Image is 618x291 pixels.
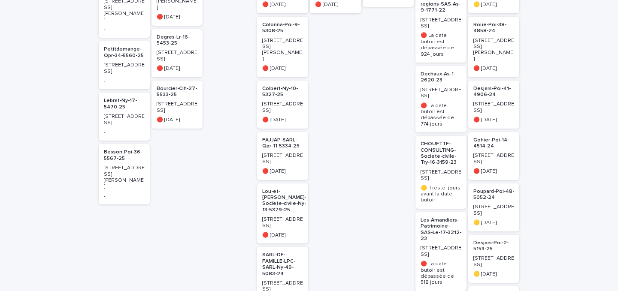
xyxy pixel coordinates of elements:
[262,101,303,114] p: [STREET_ADDRESS]
[468,132,519,180] a: Gohier-Poi-14-4514-24[STREET_ADDRESS]🔴 [DATE]
[262,168,303,174] p: 🔴 [DATE]
[99,41,150,89] a: Petitdemange-Qpr-34-5560-25[STREET_ADDRESS]-
[157,117,197,123] p: 🔴 [DATE]
[104,129,145,135] p: -
[104,149,145,162] p: Besson-Poi-36-5567-25
[157,66,197,72] p: 🔴 [DATE]
[421,169,461,182] p: [STREET_ADDRESS]
[473,117,514,123] p: 🔴 [DATE]
[473,66,514,72] p: 🔴 [DATE]
[421,17,461,30] p: [STREET_ADDRESS]
[157,86,197,98] p: Bourcier-Clh-27-5533-25
[99,144,150,204] a: Besson-Poi-36-5567-25[STREET_ADDRESS][PERSON_NAME]-
[104,98,145,110] p: Lebrat-Ny-17-5470-25
[415,212,467,291] a: Les-Amandiers-Patrimoine-SAS-Le-17-3212-23[STREET_ADDRESS]🔴 La date butoir est dépassée de 518 jours
[421,245,461,258] p: [STREET_ADDRESS]
[473,255,514,268] p: [STREET_ADDRESS]
[421,87,461,99] p: [STREET_ADDRESS]
[421,217,461,242] p: Les-Amandiers-Patrimoine-SAS-Le-17-3212-23
[473,137,514,150] p: Gohier-Poi-14-4514-24
[262,153,303,165] p: [STREET_ADDRESS]
[262,38,303,63] p: [STREET_ADDRESS][PERSON_NAME]
[473,2,514,8] p: 🟡 [DATE]
[421,261,461,286] p: 🔴 La date butoir est dépassée de 518 jours
[104,78,145,84] p: -
[421,71,461,84] p: Dechaux-As-1-2620-23
[421,141,461,166] p: CHOUETTE-CONSULTING-Societe-civile-Try-16-3159-23
[315,2,356,8] p: 🔴 [DATE]
[415,66,467,132] a: Dechaux-As-1-2620-23[STREET_ADDRESS]🔴 La date butoir est dépassée de 774 jours
[473,86,514,98] p: Desjars-Poi-41-4906-24
[473,168,514,174] p: 🔴 [DATE]
[257,183,308,244] a: Lou-et-[PERSON_NAME]-Societe-civile-Ny-13-5379-25[STREET_ADDRESS]🔴 [DATE]
[473,101,514,114] p: [STREET_ADDRESS]
[473,38,514,63] p: [STREET_ADDRESS][PERSON_NAME]
[473,220,514,226] p: 🟡 [DATE]
[415,136,467,209] a: CHOUETTE-CONSULTING-Societe-civile-Try-16-3159-23[STREET_ADDRESS]🟡 Il reste jours avant la date b...
[262,117,303,123] p: 🔴 [DATE]
[104,46,145,59] p: Petitdemange-Qpr-34-5560-25
[151,81,203,129] a: Bourcier-Clh-27-5533-25[STREET_ADDRESS]🔴 [DATE]
[262,216,303,229] p: [STREET_ADDRESS]
[157,50,197,62] p: [STREET_ADDRESS]
[257,17,308,77] a: Colonna-Poi-9-5308-25[STREET_ADDRESS][PERSON_NAME]🔴 [DATE]
[473,189,514,201] p: Poupard-Poi-48-5052-24
[104,27,145,33] p: -
[257,132,308,180] a: FAJJAP-SARL-Qpr-11-5334-25[STREET_ADDRESS]🔴 [DATE]
[473,153,514,165] p: [STREET_ADDRESS]
[99,93,150,141] a: Lebrat-Ny-17-5470-25[STREET_ADDRESS]-
[468,235,519,283] a: Desjars-Poi-2-5153-25[STREET_ADDRESS]🟡 [DATE]
[262,252,303,277] p: SARL-DE-FAMILLE-LPC-SARL-Ny-49-5083-24
[262,66,303,72] p: 🔴 [DATE]
[473,22,514,34] p: Roue-Poi-38-4858-24
[473,240,514,252] p: Desjars-Poi-2-5153-25
[104,114,145,126] p: [STREET_ADDRESS]
[157,14,197,20] p: 🔴 [DATE]
[421,103,461,128] p: 🔴 La date butoir est dépassée de 774 jours
[104,165,145,190] p: [STREET_ADDRESS][PERSON_NAME]
[262,189,306,213] p: Lou-et-[PERSON_NAME]-Societe-civile-Ny-13-5379-25
[104,62,145,75] p: [STREET_ADDRESS]
[157,34,197,47] p: Degres-Lr-16-5453-25
[468,17,519,77] a: Roue-Poi-38-4858-24[STREET_ADDRESS][PERSON_NAME]🔴 [DATE]
[151,29,203,77] a: Degres-Lr-16-5453-25[STREET_ADDRESS]🔴 [DATE]
[157,101,197,114] p: [STREET_ADDRESS]
[421,33,461,57] p: 🔴 La date butoir est dépassée de 924 jours
[473,204,514,216] p: [STREET_ADDRESS]
[473,271,514,277] p: 🟡 [DATE]
[421,185,461,204] p: 🟡 Il reste jours avant la date butoir
[104,193,145,199] p: -
[262,232,303,238] p: 🔴 [DATE]
[468,183,519,231] a: Poupard-Poi-48-5052-24[STREET_ADDRESS]🟡 [DATE]
[257,81,308,129] a: Colbert-Ny-10-5327-25[STREET_ADDRESS]🔴 [DATE]
[262,137,303,150] p: FAJJAP-SARL-Qpr-11-5334-25
[262,86,303,98] p: Colbert-Ny-10-5327-25
[262,2,303,8] p: 🔴 [DATE]
[262,22,303,34] p: Colonna-Poi-9-5308-25
[468,81,519,129] a: Desjars-Poi-41-4906-24[STREET_ADDRESS]🔴 [DATE]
